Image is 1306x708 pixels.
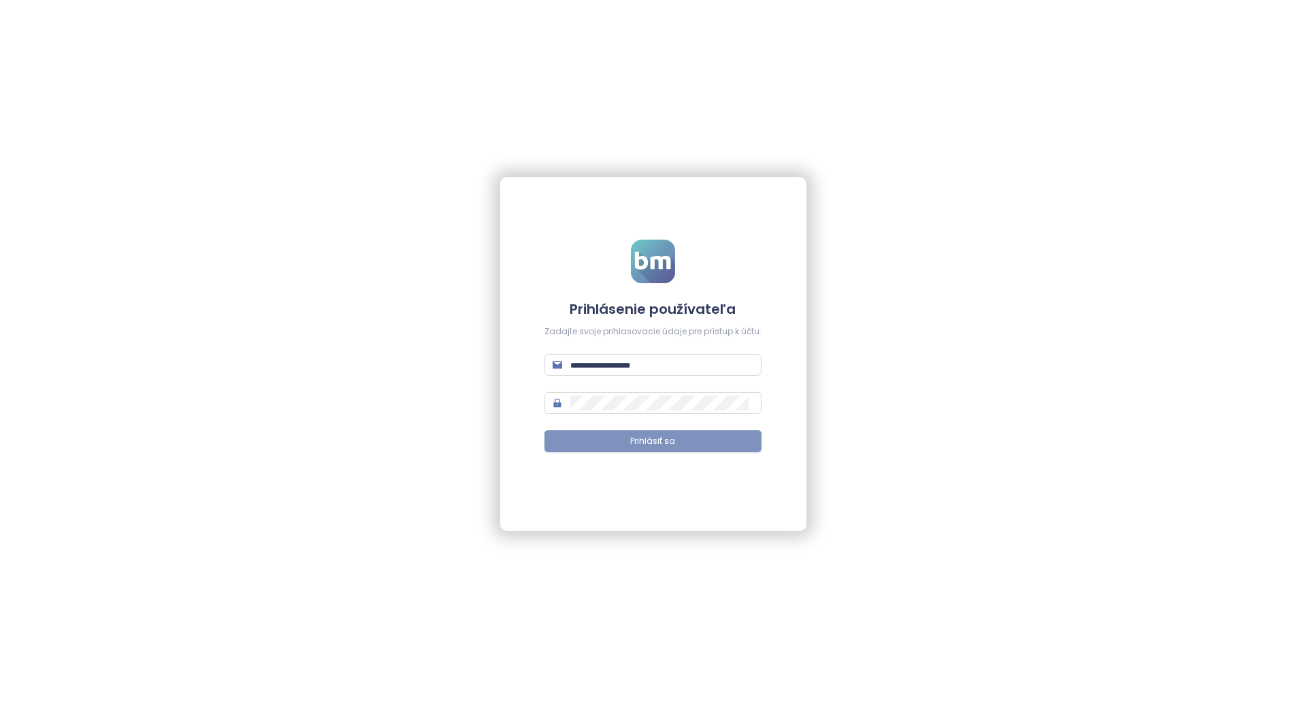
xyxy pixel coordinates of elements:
span: lock [553,398,562,408]
span: mail [553,360,562,370]
span: Prihlásiť sa [631,435,676,448]
h4: Prihlásenie používateľa [544,300,762,319]
button: Prihlásiť sa [544,430,762,452]
div: Zadajte svoje prihlasovacie údaje pre prístup k účtu. [544,325,762,338]
img: logo [631,240,675,283]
